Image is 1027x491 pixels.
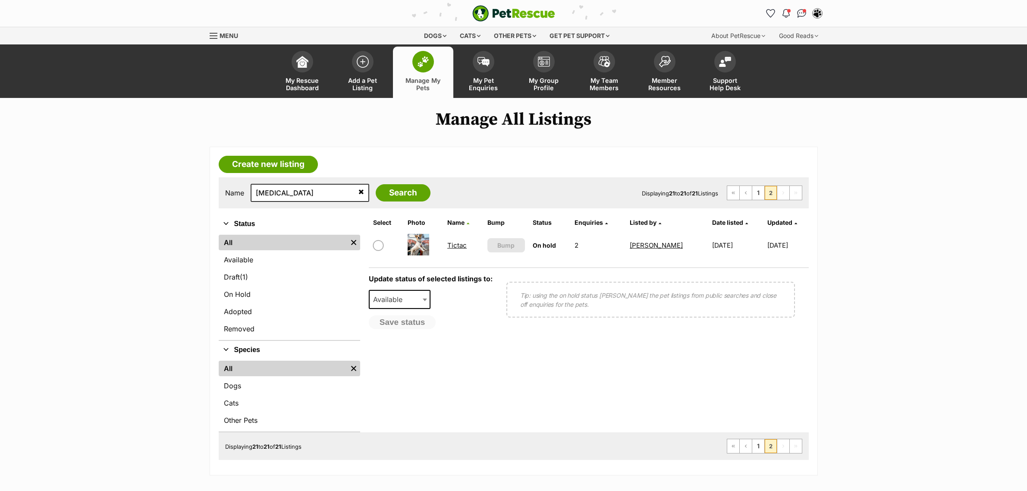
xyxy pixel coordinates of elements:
a: Tictac [447,241,467,249]
img: logo-e224e6f780fb5917bec1dbf3a21bbac754714ae5b6737aabdf751b685950b380.svg [472,5,555,22]
span: Next page [777,186,789,200]
span: Bump [497,241,515,250]
span: Add a Pet Listing [343,77,382,91]
span: Displaying to of Listings [225,443,302,450]
div: About PetRescue [705,27,771,44]
a: Conversations [795,6,809,20]
span: Updated [767,219,792,226]
a: Create new listing [219,156,318,173]
a: Listed by [630,219,661,226]
a: Cats [219,395,360,411]
span: My Pet Enquiries [464,77,503,91]
span: On hold [533,242,556,249]
div: Get pet support [543,27,616,44]
span: Displaying to of Listings [642,190,718,197]
button: Bump [487,238,525,252]
a: All [219,361,347,376]
a: First page [727,439,739,453]
th: Status [529,216,570,230]
div: Good Reads [773,27,824,44]
a: Previous page [740,439,752,453]
a: Remove filter [347,235,360,250]
a: Dogs [219,378,360,393]
span: translation missing: en.admin.listings.index.attributes.enquiries [575,219,603,226]
td: [DATE] [767,230,808,260]
input: Search [376,184,430,201]
a: Member Resources [634,47,695,98]
img: Lynda Smith profile pic [813,9,822,18]
a: My Pet Enquiries [453,47,514,98]
span: Manage My Pets [404,77,443,91]
a: Enquiries [575,219,608,226]
div: Cats [454,27,487,44]
div: Other pets [488,27,542,44]
div: Status [219,233,360,340]
img: chat-41dd97257d64d25036548639549fe6c8038ab92f7586957e7f3b1b290dea8141.svg [797,9,806,18]
span: Support Help Desk [706,77,744,91]
button: Save status [369,315,436,329]
a: Support Help Desk [695,47,755,98]
th: Photo [404,216,443,230]
img: team-members-icon-5396bd8760b3fe7c0b43da4ab00e1e3bb1a5d9ba89233759b79545d2d3fc5d0d.svg [598,56,610,67]
a: Menu [210,27,244,43]
nav: Pagination [727,186,802,200]
img: pet-enquiries-icon-7e3ad2cf08bfb03b45e93fb7055b45f3efa6380592205ae92323e6603595dc1f.svg [477,57,490,66]
img: notifications-46538b983faf8c2785f20acdc204bb7945ddae34d4c08c2a6579f10ce5e182be.svg [782,9,789,18]
a: Other Pets [219,412,360,428]
a: My Group Profile [514,47,574,98]
span: Last page [790,439,802,453]
span: Next page [777,439,789,453]
label: Update status of selected listings to: [369,274,493,283]
th: Select [370,216,404,230]
img: group-profile-icon-3fa3cf56718a62981997c0bc7e787c4b2cf8bcc04b72c1350f741eb67cf2f40e.svg [538,57,550,67]
td: 2 [571,230,625,260]
span: Date listed [712,219,743,226]
span: Last page [790,186,802,200]
img: member-resources-icon-8e73f808a243e03378d46382f2149f9095a855e16c252ad45f914b54edf8863c.svg [659,56,671,67]
a: [PERSON_NAME] [630,241,683,249]
span: Listed by [630,219,656,226]
a: My Rescue Dashboard [272,47,333,98]
strong: 21 [264,443,270,450]
strong: 21 [680,190,686,197]
img: manage-my-pets-icon-02211641906a0b7f246fdf0571729dbe1e7629f14944591b6c1af311fb30b64b.svg [417,56,429,67]
span: Menu [220,32,238,39]
span: Member Resources [645,77,684,91]
span: My Group Profile [524,77,563,91]
div: Species [219,359,360,431]
a: Add a Pet Listing [333,47,393,98]
a: Removed [219,321,360,337]
span: Page 2 [765,439,777,453]
span: Available [369,290,431,309]
div: Dogs [418,27,452,44]
td: [DATE] [709,230,766,260]
img: add-pet-listing-icon-0afa8454b4691262ce3f59096e99ab1cd57d4a30225e0717b998d2c9b9846f56.svg [357,56,369,68]
a: Updated [767,219,797,226]
label: Name [225,189,244,197]
a: Remove filter [347,361,360,376]
a: Available [219,252,360,268]
button: Species [219,344,360,356]
a: Date listed [712,219,748,226]
th: Bump [484,216,528,230]
span: (1) [240,272,248,282]
span: Page 2 [765,186,777,200]
a: Adopted [219,304,360,319]
nav: Pagination [727,439,802,453]
strong: 21 [252,443,258,450]
a: Manage My Pets [393,47,453,98]
a: All [219,235,347,250]
strong: 21 [275,443,281,450]
a: My Team Members [574,47,634,98]
span: Available [370,293,411,305]
a: Previous page [740,186,752,200]
p: Tip: using the on hold status [PERSON_NAME] the pet listings from public searches and close off e... [520,291,781,309]
button: Status [219,218,360,230]
a: Draft [219,269,360,285]
a: Page 1 [752,439,764,453]
button: My account [810,6,824,20]
a: PetRescue [472,5,555,22]
span: My Rescue Dashboard [283,77,322,91]
a: Page 1 [752,186,764,200]
a: Favourites [764,6,778,20]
